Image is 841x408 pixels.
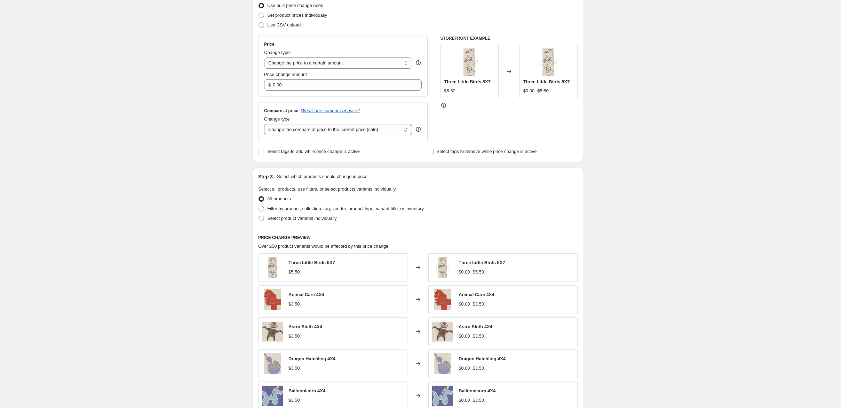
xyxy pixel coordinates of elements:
strike: $3.50 [473,301,484,308]
span: Change type [264,50,290,55]
span: Three Little Birds 5X7 [444,79,491,84]
img: three-little-birds-5x7-197_80x.webp [534,48,562,76]
img: three-little-birds-5x7-197_80x.webp [455,48,483,76]
span: Balloonicorn 4X4 [288,388,325,393]
img: animal-care-4x4-186_80x.webp [432,289,453,310]
span: Price change amount [264,72,307,77]
img: dragon-hatchling-4x4-800_80x.webp [432,353,453,374]
span: Dragon Hatchling 4X4 [459,356,506,361]
img: three-little-birds-5x7-197_80x.webp [432,257,453,278]
span: Three Little Birds 5X7 [523,79,570,84]
div: $3.50 [288,365,300,372]
span: $ [268,82,271,87]
span: Three Little Birds 5X7 [459,260,505,265]
span: Change type [264,116,290,122]
h6: STOREFRONT EXAMPLE [440,36,578,41]
h2: Step 3. [258,173,274,180]
strike: $5.50 [537,87,549,94]
span: Filter by product, collection, tag, vendor, product type, variant title, or inventory [267,206,424,211]
p: Select which products should change in price [277,173,367,180]
span: Select product variants individually [267,216,336,221]
span: Set product prices individually [267,13,327,18]
span: Three Little Birds 5X7 [288,260,335,265]
h3: Compare at price [264,108,298,114]
div: $0.00 [459,397,470,404]
span: Use CSV upload [267,22,301,28]
div: $5.50 [288,269,300,276]
img: astro-sloth-4x4-408_80x.webp [432,321,453,342]
span: Animal Care 4X4 [459,292,494,297]
div: $3.50 [288,397,300,404]
img: balloonicorn-4x4-421_80x.webp [432,385,453,406]
div: help [415,59,422,66]
div: $0.00 [459,365,470,372]
strike: $5.50 [473,269,484,276]
span: Use bulk price change rules [267,3,323,8]
h6: PRICE CHANGE PREVIEW [258,235,578,240]
span: Select tags to remove while price change is active [437,149,537,154]
strike: $3.50 [473,397,484,404]
img: astro-sloth-4x4-408_80x.webp [262,321,283,342]
span: Astro Sloth 4X4 [459,324,492,329]
span: All products [267,196,291,201]
span: Astro Sloth 4X4 [288,324,322,329]
span: Select all products, use filters, or select products variants individually [258,186,396,192]
strike: $3.50 [473,365,484,372]
div: $3.50 [288,301,300,308]
div: $0.00 [459,333,470,340]
div: $0.00 [523,87,535,94]
span: Dragon Hatchling 4X4 [288,356,335,361]
img: balloonicorn-4x4-421_80x.webp [262,385,283,406]
span: Animal Care 4X4 [288,292,324,297]
span: Balloonicorn 4X4 [459,388,495,393]
span: Over 250 product variants would be affected by this price change: [258,244,390,249]
div: $0.00 [459,269,470,276]
img: dragon-hatchling-4x4-800_80x.webp [262,353,283,374]
input: 80.00 [273,79,411,91]
div: $0.00 [459,301,470,308]
strike: $3.50 [473,333,484,340]
h3: Price [264,41,274,47]
div: $5.50 [444,87,455,94]
img: animal-care-4x4-186_80x.webp [262,289,283,310]
button: What's the compare at price? [301,108,360,113]
div: help [415,126,422,133]
span: Select tags to add while price change is active [267,149,360,154]
img: three-little-birds-5x7-197_80x.webp [262,257,283,278]
div: $3.50 [288,333,300,340]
